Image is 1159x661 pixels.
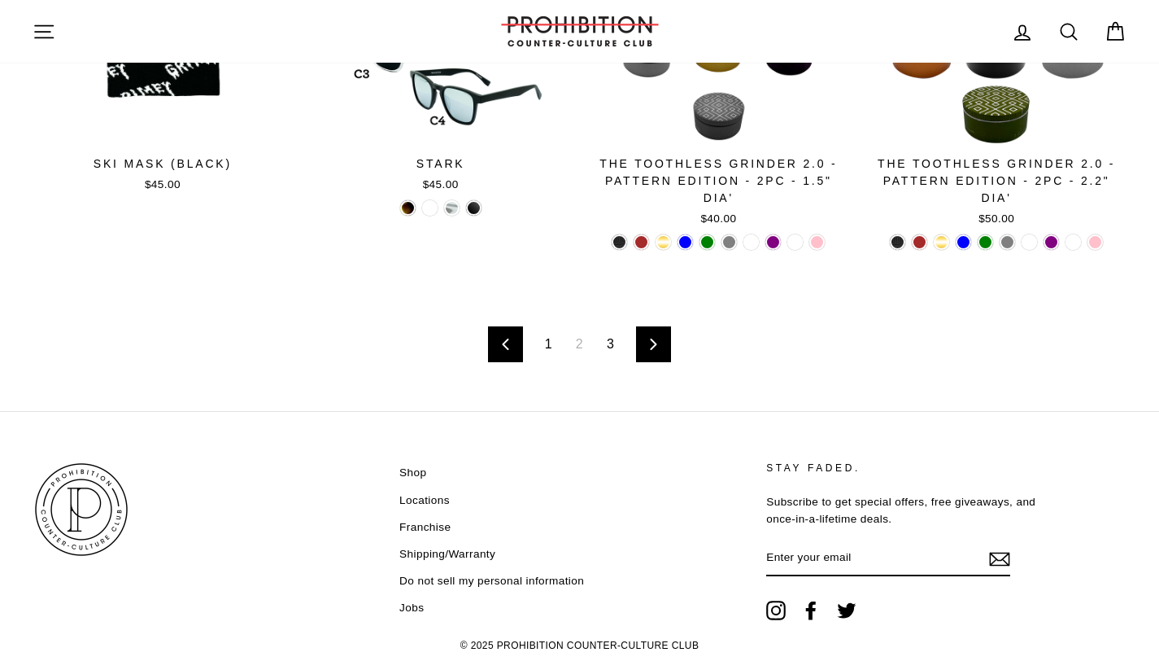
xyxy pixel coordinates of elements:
div: The Toothless Grinder 2.0 - Pattern Edition - 2PC - 2.2" Dia' [866,155,1126,207]
a: Do not sell my personal information [399,569,584,593]
span: 2 [566,331,593,357]
p: © 2025 PROHIBITION COUNTER-CULTURE CLUB [33,633,1126,660]
div: $50.00 [866,211,1126,227]
input: Enter your email [766,541,1010,576]
div: $45.00 [311,177,571,193]
a: Shipping/Warranty [399,542,495,567]
div: $45.00 [33,177,293,193]
p: Subscribe to get special offers, free giveaways, and once-in-a-lifetime deals. [766,493,1066,529]
a: Franchise [399,515,451,540]
img: PROHIBITION COUNTER-CULTURE CLUB [499,16,661,46]
a: Locations [399,488,450,513]
div: $40.00 [589,211,849,227]
a: Shop [399,461,426,485]
div: Ski Mask (Black) [33,155,293,173]
div: The Toothless Grinder 2.0 - Pattern Edition - 2PC - 1.5" Dia' [589,155,849,207]
div: STARK [311,155,571,173]
a: Jobs [399,596,424,620]
a: 1 [535,331,562,357]
img: PROHIBITION COUNTER-CULTURE CLUB [33,461,130,558]
a: 3 [597,331,624,357]
p: STAY FADED. [766,461,1066,476]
